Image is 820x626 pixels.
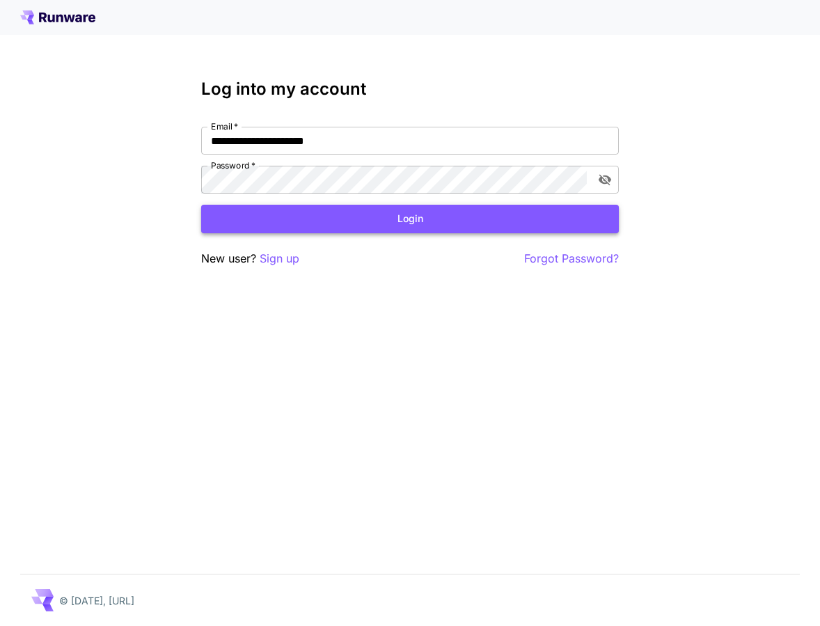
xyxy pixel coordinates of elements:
label: Password [211,159,255,171]
h3: Log into my account [201,79,619,99]
label: Email [211,120,238,132]
p: © [DATE], [URL] [59,593,134,608]
button: toggle password visibility [592,167,617,192]
button: Login [201,205,619,233]
p: New user? [201,250,299,267]
button: Forgot Password? [524,250,619,267]
button: Sign up [260,250,299,267]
